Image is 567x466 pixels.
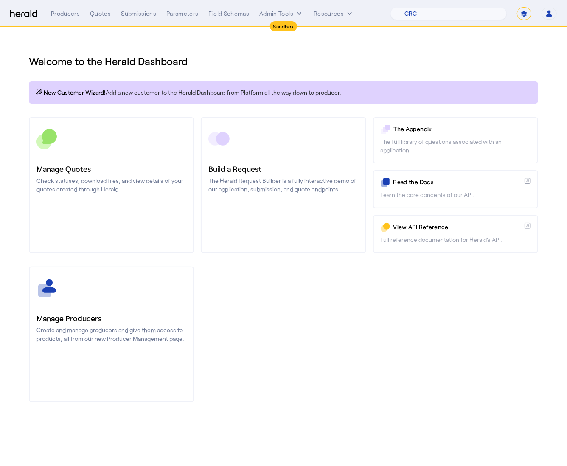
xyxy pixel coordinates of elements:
[381,138,531,154] p: The full library of questions associated with an application.
[29,54,538,68] h1: Welcome to the Herald Dashboard
[381,191,531,199] p: Learn the core concepts of our API.
[373,170,538,208] a: Read the DocsLearn the core concepts of our API.
[314,9,354,18] button: Resources dropdown menu
[259,9,303,18] button: internal dropdown menu
[36,163,186,175] h3: Manage Quotes
[381,236,531,244] p: Full reference documentation for Herald's API.
[166,9,199,18] div: Parameters
[208,177,358,194] p: The Herald Request Builder is a fully interactive demo of our application, submission, and quote ...
[29,117,194,253] a: Manage QuotesCheck statuses, download files, and view details of your quotes created through Herald.
[29,267,194,402] a: Manage ProducersCreate and manage producers and give them access to products, all from our new Pr...
[44,88,106,97] span: New Customer Wizard!
[10,10,37,18] img: Herald Logo
[373,215,538,253] a: View API ReferenceFull reference documentation for Herald's API.
[394,125,531,133] p: The Appendix
[90,9,111,18] div: Quotes
[121,9,156,18] div: Submissions
[51,9,80,18] div: Producers
[373,117,538,163] a: The AppendixThe full library of questions associated with an application.
[36,177,186,194] p: Check statuses, download files, and view details of your quotes created through Herald.
[36,312,186,324] h3: Manage Producers
[209,9,250,18] div: Field Schemas
[393,223,521,231] p: View API Reference
[270,21,298,31] div: Sandbox
[393,178,521,186] p: Read the Docs
[208,163,358,175] h3: Build a Request
[36,88,531,97] p: Add a new customer to the Herald Dashboard from Platform all the way down to producer.
[36,326,186,343] p: Create and manage producers and give them access to products, all from our new Producer Managemen...
[201,117,366,253] a: Build a RequestThe Herald Request Builder is a fully interactive demo of our application, submiss...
